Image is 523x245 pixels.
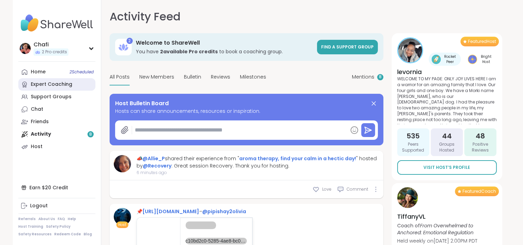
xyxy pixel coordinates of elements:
span: Positive Reviews [467,142,494,153]
img: pipishay2olivia [114,208,131,225]
span: 44 [442,131,451,141]
span: Featured Coach [463,189,496,194]
span: Peers Supported [400,142,427,153]
span: Groups Hosted [433,142,460,153]
p: Coach of [397,222,497,236]
a: aroma therapy, find your calm in a hectic day! [239,155,356,162]
a: Help [68,217,76,221]
img: Allie_P [114,155,131,172]
img: Rocket Peer [431,55,441,64]
a: Logout [18,200,95,212]
span: 535 [407,131,420,141]
span: New Members [139,73,174,81]
h1: Activity Feed [110,8,180,25]
a: About Us [38,217,55,221]
span: Rocket Peer [442,54,458,64]
h3: You have to book a coaching group. [136,48,313,55]
a: [URL][DOMAIN_NAME] [142,208,199,215]
a: Referrals [18,217,36,221]
a: Blog [84,232,92,237]
span: Visit Host’s Profile [423,164,470,171]
span: Comment [347,186,368,192]
img: Chafi [20,43,31,54]
div: 📌 – [137,208,253,215]
span: Featured Host [468,39,496,44]
span: All Posts [110,73,130,81]
div: 📣 shared their experience from " " hosted by : Great session Recovery. Thank you for hosting. [137,155,379,170]
div: Chafi [34,41,68,48]
a: Visit Host’s Profile [397,160,497,175]
div: Expert Coaching [31,81,72,88]
h4: levornia [397,67,497,76]
a: Friends [18,116,95,128]
span: 48 [476,131,485,141]
a: Safety Resources [18,232,52,237]
span: Bulletin [184,73,201,81]
span: Find a support group [321,44,374,50]
div: Home [31,69,46,75]
span: Mentions [352,73,374,81]
img: Bright Host [468,55,477,64]
a: Home2Scheduled [18,66,95,78]
img: levornia [398,38,422,62]
div: Host [31,143,43,150]
p: Held weekly on [DATE] 2:00PM PDT [397,237,497,244]
h4: TiffanyVL [397,212,497,221]
a: Host [18,140,95,153]
div: Chat [31,106,43,113]
a: Safety Policy [46,224,71,229]
span: Milestones [240,73,266,81]
span: 6 minutes ago [137,170,379,176]
span: 2 Scheduled [69,69,94,75]
div: Logout [30,202,48,209]
span: Love [322,186,331,192]
div: 2 [127,38,133,44]
p: WELCOME TO MY PAGE: ONLY JOY LIVES HERE I am a warrior for an amazing family that I love. Our fou... [397,76,497,124]
a: Find a support group [317,40,378,54]
b: 2 available Pro credit s [160,48,218,55]
a: @Recovery [143,162,171,169]
span: Bright Host [478,54,494,64]
a: Chat [18,103,95,116]
a: FAQ [58,217,65,221]
span: 2 Pro credits [42,49,67,55]
a: @pipishay2olivia [202,208,246,215]
span: Reviews [211,73,230,81]
div: Support Groups [31,93,72,100]
i: From Overwhelmed to Anchored: Emotional Regulation [397,222,474,236]
div: Earn $20 Credit [18,181,95,194]
p: c10bd2c0-5285-4ae8-bc06-2d3fcc6f4183 [186,221,216,229]
span: 8 [379,74,382,80]
span: Host [118,222,126,227]
img: TiffanyVL [397,187,418,208]
div: Friends [31,118,49,125]
a: Support Groups [18,91,95,103]
h3: Welcome to ShareWell [136,39,313,47]
a: @Allie_P [142,155,165,162]
a: Redeem Code [54,232,81,237]
a: Host Training [18,224,43,229]
span: Host Bulletin Board [115,99,169,108]
a: Expert Coaching [18,78,95,91]
img: ShareWell Nav Logo [18,11,95,35]
span: Hosts can share announcements, resources or inspiration. [115,108,378,115]
p: c10bd2c0-5285-4ae8-bc06-2d3fcc6f4183 [186,238,247,245]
